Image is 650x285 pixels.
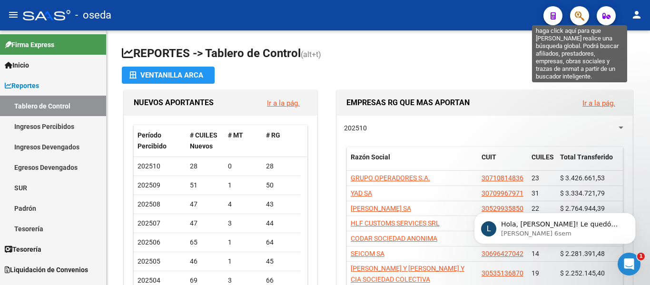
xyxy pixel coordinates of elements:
[138,257,160,265] span: 202505
[190,218,220,229] div: 47
[266,256,296,267] div: 45
[560,189,605,197] span: $ 3.334.721,79
[532,153,554,161] span: CUILES
[129,67,207,84] div: Ventanilla ARCA
[582,99,615,108] a: Ir a la pág.
[266,218,296,229] div: 44
[138,276,160,284] span: 202504
[618,253,640,275] iframe: Intercom live chat
[228,180,258,191] div: 1
[637,253,645,260] span: 1
[266,237,296,248] div: 64
[351,219,440,227] span: HLF CUSTOMS SERVICES SRL
[228,131,243,139] span: # MT
[134,98,214,107] span: NUEVOS APORTANTES
[478,147,528,178] datatable-header-cell: CUIT
[532,174,539,182] span: 23
[532,269,539,277] span: 19
[560,153,613,161] span: Total Transferido
[266,161,296,172] div: 28
[138,219,160,227] span: 202507
[259,94,307,112] button: Ir a la pág.
[190,199,220,210] div: 47
[190,161,220,172] div: 28
[575,94,623,112] button: Ir a la pág.
[228,256,258,267] div: 1
[190,237,220,248] div: 65
[5,265,88,275] span: Liquidación de Convenios
[266,180,296,191] div: 50
[482,189,523,197] span: 30709967971
[190,180,220,191] div: 51
[631,9,642,20] mat-icon: person
[5,80,39,91] span: Reportes
[346,98,470,107] span: EMPRESAS RG QUE MAS APORTAN
[301,50,321,59] span: (alt+t)
[528,147,556,178] datatable-header-cell: CUILES
[351,189,372,197] span: YAD SA
[482,174,523,182] span: 30710814836
[186,125,224,157] datatable-header-cell: # CUILES Nuevos
[138,162,160,170] span: 202510
[5,244,41,255] span: Tesorería
[138,200,160,208] span: 202508
[228,161,258,172] div: 0
[75,5,111,26] span: - oseda
[351,235,437,242] span: CODAR SOCIEDAD ANONIMA
[228,237,258,248] div: 1
[532,189,539,197] span: 31
[8,9,19,20] mat-icon: menu
[228,218,258,229] div: 3
[344,124,367,132] span: 202510
[122,67,215,84] button: Ventanilla ARCA
[266,199,296,210] div: 43
[262,125,300,157] datatable-header-cell: # RG
[190,131,217,150] span: # CUILES Nuevos
[460,193,650,259] iframe: Intercom notifications mensaje
[351,250,384,257] span: SEICOM SA
[267,99,300,108] a: Ir a la pág.
[138,238,160,246] span: 202506
[138,181,160,189] span: 202509
[351,153,390,161] span: Razón Social
[482,153,496,161] span: CUIT
[351,265,464,283] span: [PERSON_NAME] Y [PERSON_NAME] Y CIA SOCIEDAD COLECTIVA
[556,147,623,178] datatable-header-cell: Total Transferido
[351,205,411,212] span: [PERSON_NAME] SA
[482,269,523,277] span: 30535136870
[347,147,478,178] datatable-header-cell: Razón Social
[138,131,167,150] span: Período Percibido
[134,125,186,157] datatable-header-cell: Período Percibido
[560,269,605,277] span: $ 2.252.145,40
[190,256,220,267] div: 46
[5,60,29,70] span: Inicio
[5,39,54,50] span: Firma Express
[122,46,635,62] h1: REPORTES -> Tablero de Control
[266,131,280,139] span: # RG
[351,174,430,182] span: GRUPO OPERADORES S.A.
[228,199,258,210] div: 4
[560,174,605,182] span: $ 3.426.661,53
[224,125,262,157] datatable-header-cell: # MT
